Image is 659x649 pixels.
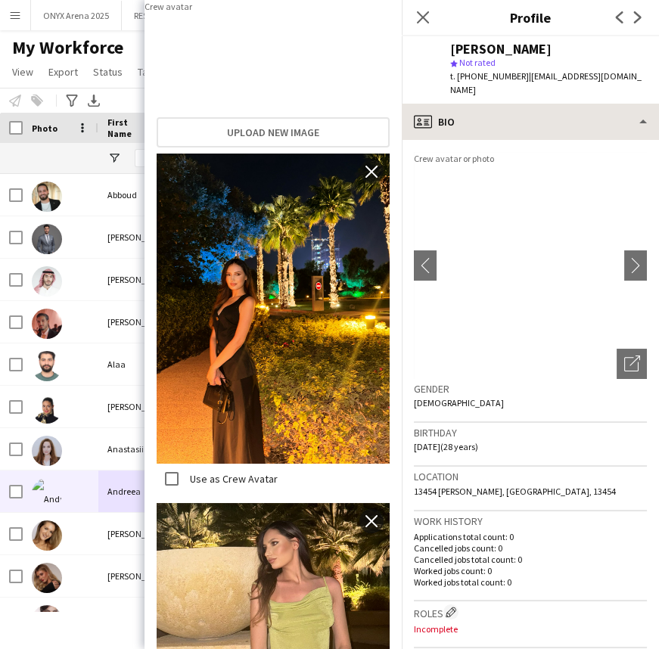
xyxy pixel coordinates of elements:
img: Crew avatar or photo [414,152,647,379]
div: [PERSON_NAME] [98,555,174,597]
span: [DEMOGRAPHIC_DATA] [414,397,504,408]
app-action-btn: Export XLSX [85,92,103,110]
img: Abdullah AlSadeq [32,266,62,297]
span: Export [48,65,78,79]
span: 13454 [PERSON_NAME], [GEOGRAPHIC_DATA], 13454 [414,486,616,497]
img: Crew avatar [157,62,390,77]
p: Cancelled jobs count: 0 [414,542,647,554]
h3: Birthday [414,426,647,439]
img: Angelina Kudriavtseva [32,520,62,551]
img: Alaa Albaik [32,351,62,381]
div: Bio [402,104,659,140]
button: Upload new image [157,117,390,147]
app-action-btn: Advanced filters [63,92,81,110]
img: Angelina Shleeva [32,563,62,593]
span: t. [PHONE_NUMBER] [450,70,529,82]
div: Alaa [98,343,174,385]
div: Abboud [98,174,174,216]
span: My Workforce [12,36,123,59]
img: Carla Madi [32,605,62,635]
div: Anastasiia [98,428,174,470]
span: View [12,65,33,79]
div: [PERSON_NAME] [98,598,174,639]
span: Tag [138,65,154,79]
p: Cancelled jobs total count: 0 [414,554,647,565]
h3: Location [414,470,647,483]
p: Incomplete [414,623,647,635]
div: [PERSON_NAME] [98,301,174,343]
a: Export [42,62,84,82]
img: Alexandra Fulgencio [32,393,62,424]
span: [DATE] (28 years) [414,441,478,452]
h3: Work history [414,514,647,528]
div: Andreea [98,470,174,512]
div: [PERSON_NAME] [98,386,174,427]
div: [PERSON_NAME] [98,216,174,258]
span: Status [93,65,123,79]
h3: Profile [402,8,659,27]
div: Open photos pop-in [617,349,647,379]
p: Applications total count: 0 [414,531,647,542]
img: Andreea Hanganu [32,478,62,508]
img: ahmad badreddine [32,309,62,339]
span: Not rated [459,57,496,68]
a: Tag [132,62,160,82]
button: Open Filter Menu [107,151,121,165]
p: Worked jobs count: 0 [414,565,647,576]
div: [PERSON_NAME] [98,259,174,300]
div: [PERSON_NAME] [98,513,174,554]
img: Abboud Rahal [32,182,62,212]
img: Anastasiia Harkava [32,436,62,466]
label: Use as Crew Avatar [187,472,278,486]
a: View [6,62,39,82]
h3: Roles [414,604,647,620]
img: Crew photo 1116150 [157,154,390,464]
span: | [EMAIL_ADDRESS][DOMAIN_NAME] [450,70,642,95]
input: First Name Filter Input [135,149,165,167]
span: Photo [32,123,58,134]
img: Abdulaziz Abu salah [32,224,62,254]
a: Status [87,62,129,82]
button: RESPECT - ONYX ARENA [122,1,235,30]
span: First Name [107,116,147,139]
p: Worked jobs total count: 0 [414,576,647,588]
div: [PERSON_NAME] [450,42,552,56]
button: ONYX Arena 2025 [31,1,122,30]
h3: Gender [414,382,647,396]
